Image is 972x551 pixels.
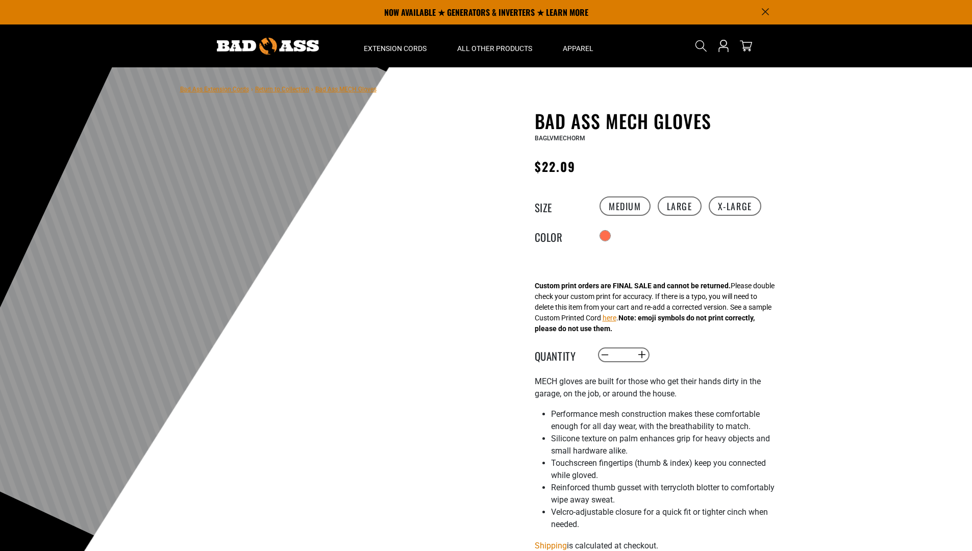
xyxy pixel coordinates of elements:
[535,375,785,400] p: MECH gloves are built for those who get their hands dirty in the garage, on the job, or around th...
[348,24,442,67] summary: Extension Cords
[311,86,313,93] span: ›
[535,281,775,334] div: Please double check your custom print for accuracy. If there is a typo, you will need to delete t...
[551,457,785,482] li: Touchscreen fingertips (thumb & index) keep you connected while gloved.
[535,348,586,361] label: Quantity
[709,196,761,216] label: X-Large
[535,314,755,333] strong: Note: emoji symbols do not print correctly, please do not use them.
[457,44,532,53] span: All Other Products
[535,110,785,132] h1: Bad Ass MECH Gloves
[693,38,709,54] summary: Search
[563,44,593,53] span: Apparel
[658,196,702,216] label: Large
[364,44,427,53] span: Extension Cords
[315,86,377,93] span: Bad Ass MECH Gloves
[535,282,731,290] strong: Custom print orders are FINAL SALE and cannot be returned.
[551,433,785,457] li: Silicone texture on palm enhances grip for heavy objects and small hardware alike.
[551,482,785,506] li: Reinforced thumb gusset with terrycloth blotter to comfortably wipe away sweat.
[255,86,309,93] a: Return to Collection
[535,229,586,242] legend: Color
[251,86,253,93] span: ›
[217,38,319,55] img: Bad Ass Extension Cords
[442,24,547,67] summary: All Other Products
[603,313,616,323] button: here
[600,196,651,216] label: Medium
[535,157,576,176] span: $22.09
[551,408,785,433] li: Performance mesh construction makes these comfortable enough for all day wear, with the breathabi...
[551,506,785,531] li: Velcro-adjustable closure for a quick fit or tighter cinch when needed.
[547,24,609,67] summary: Apparel
[535,199,586,213] legend: Size
[180,86,249,93] a: Bad Ass Extension Cords
[180,83,377,95] nav: breadcrumbs
[535,135,585,142] span: BAGLVMECHORM
[535,541,567,550] a: Shipping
